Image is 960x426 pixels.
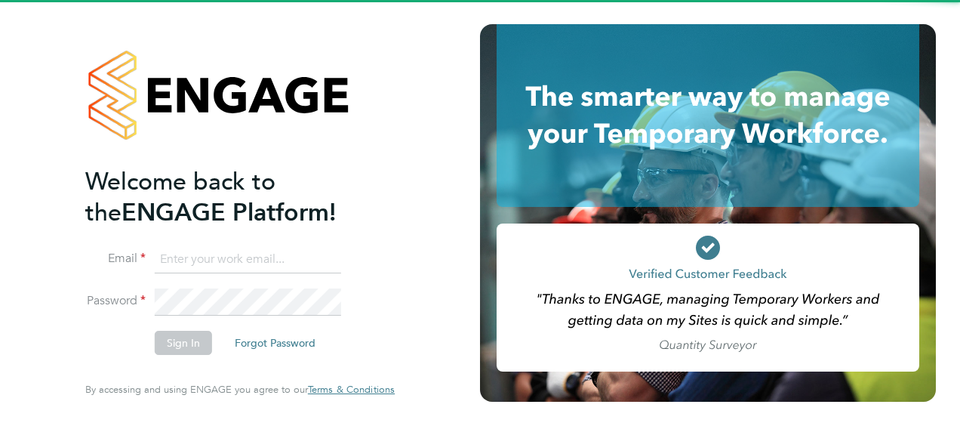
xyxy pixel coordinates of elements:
h2: ENGAGE Platform! [85,166,380,228]
span: Welcome back to the [85,167,275,227]
span: By accessing and using ENGAGE you agree to our [85,383,395,396]
label: Email [85,251,146,267]
a: Terms & Conditions [308,384,395,396]
button: Sign In [155,331,212,355]
input: Enter your work email... [155,246,341,273]
button: Forgot Password [223,331,328,355]
label: Password [85,293,146,309]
